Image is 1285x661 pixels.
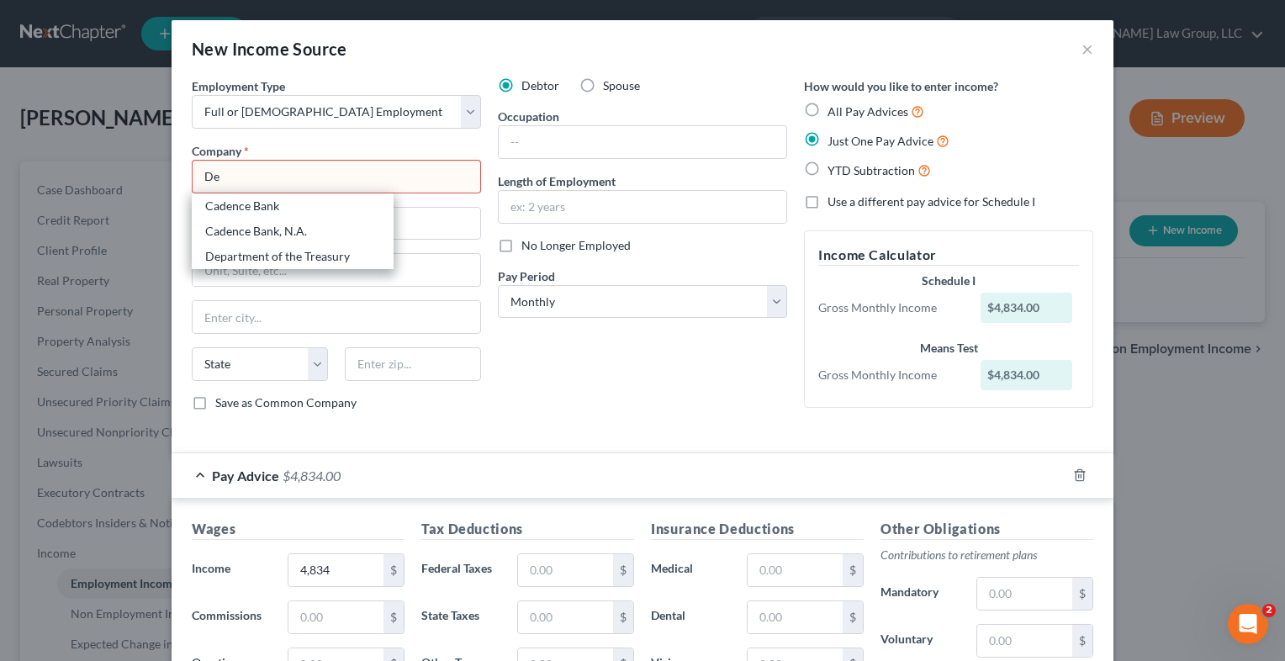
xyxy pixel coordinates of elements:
input: 0.00 [977,625,1072,657]
span: Just One Pay Advice [828,134,933,148]
input: 0.00 [518,554,613,586]
label: How would you like to enter income? [804,77,998,95]
div: $ [843,554,863,586]
input: 0.00 [518,601,613,633]
label: Medical [642,553,738,587]
input: 0.00 [288,554,383,586]
span: Save as Common Company [215,395,357,410]
input: 0.00 [748,601,843,633]
h5: Income Calculator [818,245,1079,266]
span: Spouse [603,78,640,93]
h5: Wages [192,519,405,540]
div: Gross Monthly Income [810,299,972,316]
span: Company [192,144,241,158]
h5: Other Obligations [880,519,1093,540]
span: Debtor [521,78,559,93]
span: Employment Type [192,79,285,93]
div: Means Test [818,340,1079,357]
div: Cadence Bank, N.A. [205,223,380,240]
div: $ [383,554,404,586]
label: Mandatory [872,577,968,611]
label: Voluntary [872,624,968,658]
div: $ [843,601,863,633]
div: Gross Monthly Income [810,367,972,383]
span: YTD Subtraction [828,163,915,177]
span: 2 [1262,604,1276,617]
input: 0.00 [288,601,383,633]
label: Length of Employment [498,172,616,190]
input: -- [499,126,786,158]
span: Pay Period [498,269,555,283]
div: $4,834.00 [981,293,1073,323]
div: Schedule I [818,272,1079,289]
input: Enter zip... [345,347,481,381]
span: $4,834.00 [283,468,341,484]
div: $4,834.00 [981,360,1073,390]
label: State Taxes [413,600,509,634]
h5: Insurance Deductions [651,519,864,540]
div: New Income Source [192,37,347,61]
div: $ [613,554,633,586]
div: $ [613,601,633,633]
h5: Tax Deductions [421,519,634,540]
div: Department of the Treasury [205,248,380,265]
iframe: Intercom live chat [1228,604,1268,644]
span: Income [192,561,230,575]
span: Use a different pay advice for Schedule I [828,194,1035,209]
label: Dental [642,600,738,634]
span: All Pay Advices [828,104,908,119]
div: $ [1072,578,1092,610]
p: Contributions to retirement plans [880,547,1093,563]
input: Enter city... [193,301,480,333]
div: $ [383,601,404,633]
div: Cadence Bank [205,198,380,214]
label: Federal Taxes [413,553,509,587]
span: Pay Advice [212,468,279,484]
button: × [1081,39,1093,59]
input: 0.00 [748,554,843,586]
input: ex: 2 years [499,191,786,223]
label: Occupation [498,108,559,125]
div: $ [1072,625,1092,657]
span: No Longer Employed [521,238,631,252]
input: Unit, Suite, etc... [193,254,480,286]
input: 0.00 [977,578,1072,610]
input: Search company by name... [192,160,481,193]
label: Commissions [183,600,279,634]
